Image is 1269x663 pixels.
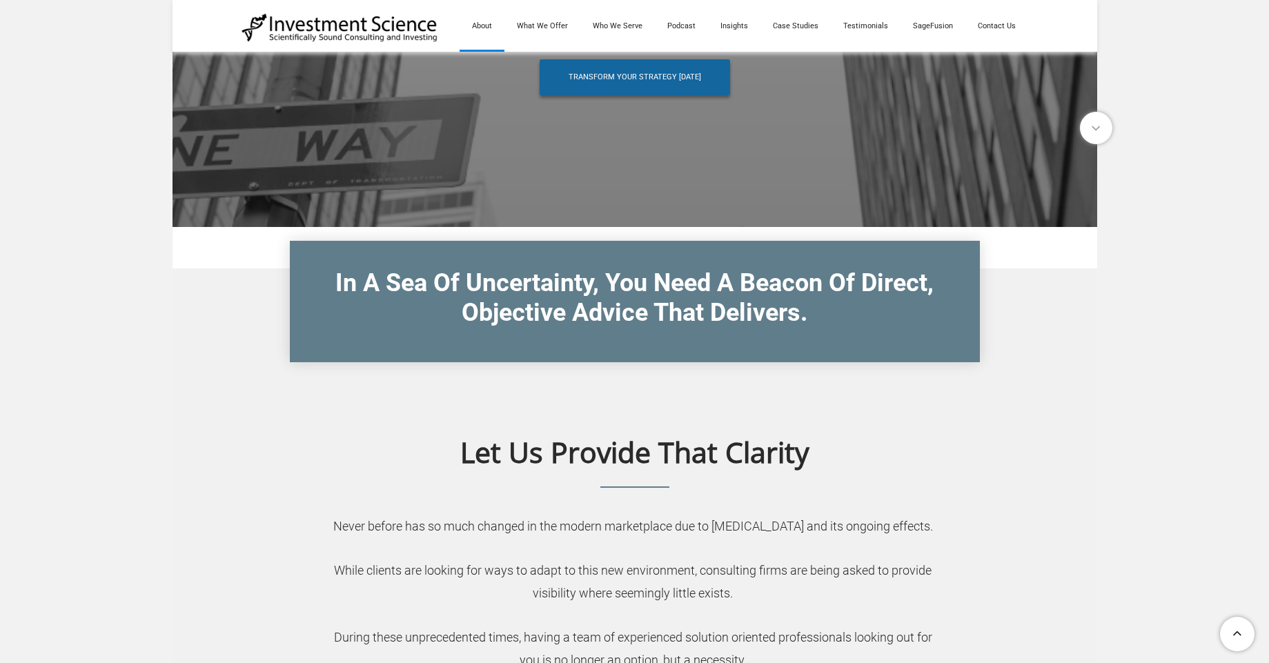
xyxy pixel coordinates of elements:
a: Transform Your Strategy [DATE] [540,59,730,95]
h1: Let Us Provide That Clarity [242,438,1028,466]
a: To Top [1214,611,1262,656]
img: Investment Science | NYC Consulting Services [242,12,438,43]
span: Transform Your Strategy [DATE] [569,59,701,95]
img: Picture [600,486,669,488]
font: In A Sea Of Uncertainty, You Need A Beacon Of​ Direct, Objective Advice That Delivers. [335,268,934,327]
